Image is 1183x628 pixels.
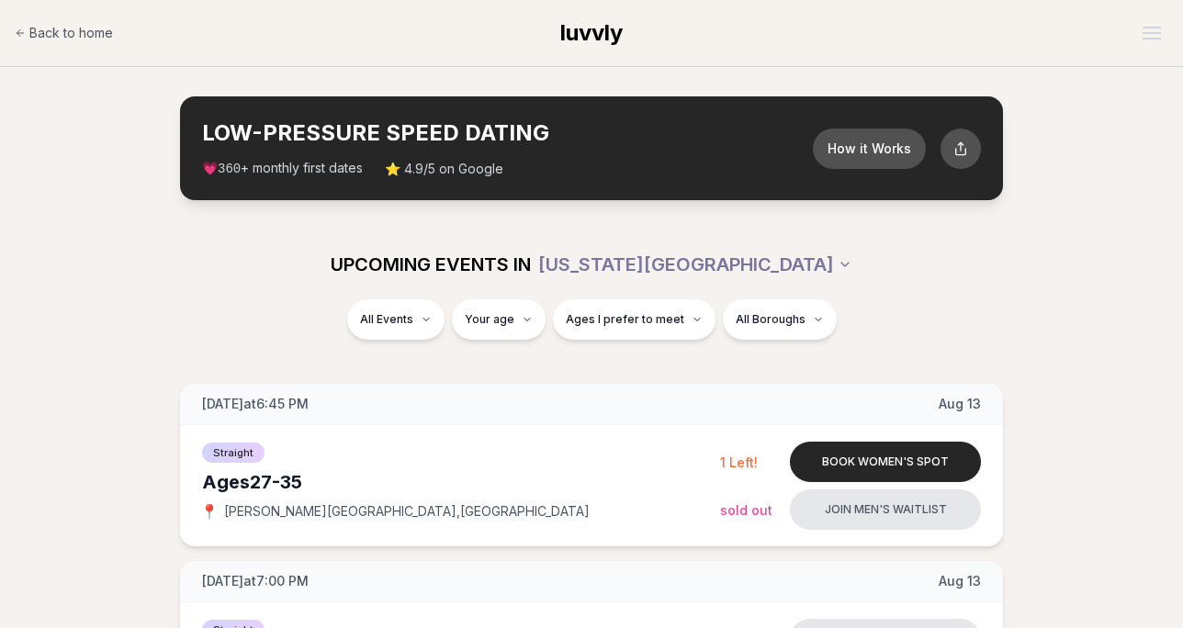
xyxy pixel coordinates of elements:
[790,489,981,530] button: Join men's waitlist
[560,18,623,48] a: luvvly
[331,252,531,277] span: UPCOMING EVENTS IN
[723,299,837,340] button: All Boroughs
[736,312,806,327] span: All Boroughs
[939,572,981,590] span: Aug 13
[538,244,852,285] button: [US_STATE][GEOGRAPHIC_DATA]
[560,19,623,46] span: luvvly
[202,504,217,519] span: 📍
[202,443,265,463] span: Straight
[218,162,241,176] span: 360
[465,312,514,327] span: Your age
[790,442,981,482] button: Book women's spot
[29,24,113,42] span: Back to home
[15,15,113,51] a: Back to home
[202,118,813,148] h2: LOW-PRESSURE SPEED DATING
[452,299,546,340] button: Your age
[202,469,720,495] div: Ages 27-35
[202,572,309,590] span: [DATE] at 7:00 PM
[939,395,981,413] span: Aug 13
[1135,19,1168,47] button: Open menu
[385,160,503,178] span: ⭐ 4.9/5 on Google
[202,159,363,178] span: 💗 + monthly first dates
[224,502,590,521] span: [PERSON_NAME][GEOGRAPHIC_DATA] , [GEOGRAPHIC_DATA]
[553,299,715,340] button: Ages I prefer to meet
[202,395,309,413] span: [DATE] at 6:45 PM
[720,454,758,470] span: 1 Left!
[347,299,445,340] button: All Events
[813,129,926,169] button: How it Works
[566,312,684,327] span: Ages I prefer to meet
[720,502,772,518] span: Sold Out
[360,312,413,327] span: All Events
